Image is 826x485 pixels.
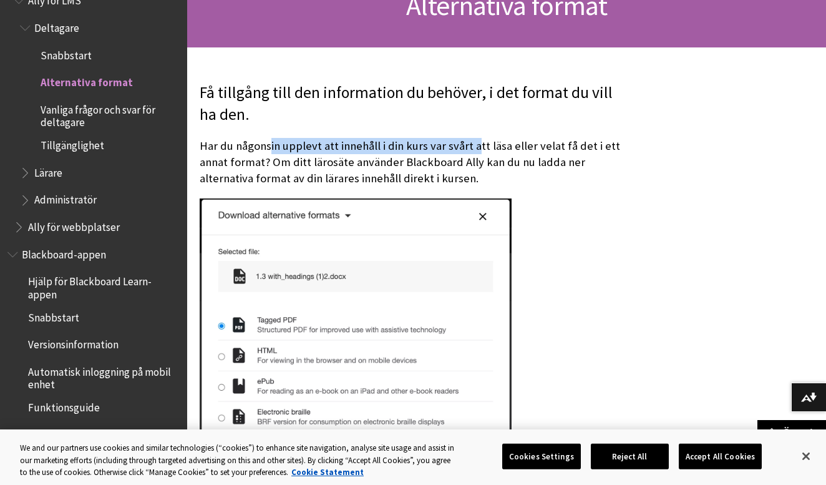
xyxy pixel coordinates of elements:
[591,443,669,469] button: Reject All
[20,442,454,479] div: We and our partners use cookies and similar technologies (“cookies”) to enhance site navigation, ...
[41,45,92,62] span: Snabbstart
[41,72,133,89] span: Alternativa format
[28,217,120,233] span: Ally för webbplatser
[34,17,79,34] span: Deltagare
[22,244,106,261] span: Blackboard-appen
[28,307,79,324] span: Snabbstart
[28,424,97,441] span: Aktivitetsflöde
[41,135,104,152] span: Tillgänglighet
[291,467,364,478] a: More information about your privacy, opens in a new tab
[757,420,826,443] a: Överst
[200,82,629,127] p: Få tillgång till den information du behöver, i det format du vill ha den.
[28,361,178,391] span: Automatisk inloggning på mobil enhet
[28,334,119,351] span: Versionsinformation
[41,99,178,129] span: Vanliga frågor och svar för deltagare
[34,190,97,207] span: Administratör
[502,443,581,469] button: Cookies Settings
[28,397,100,414] span: Funktionsguide
[200,138,629,187] p: Har du någonsin upplevt att innehåll i din kurs var svårt att läsa eller velat få det i ett annat...
[679,443,762,469] button: Accept All Cookies
[34,162,62,179] span: Lärare
[28,272,178,301] span: Hjälp för Blackboard Learn-appen
[792,443,820,470] button: Close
